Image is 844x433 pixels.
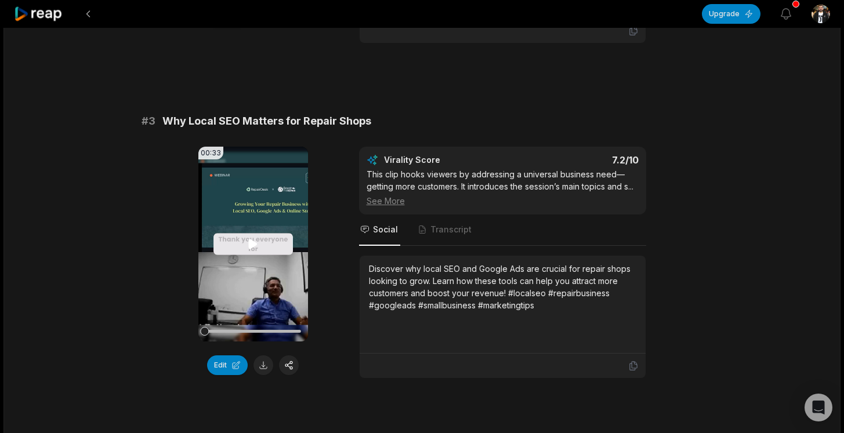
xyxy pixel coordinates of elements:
span: # 3 [142,113,155,129]
div: This clip hooks viewers by addressing a universal business need—getting more customers. It introd... [367,168,639,207]
div: 7.2 /10 [514,154,639,166]
span: Social [373,224,398,235]
button: Upgrade [702,4,760,24]
div: Discover why local SEO and Google Ads are crucial for repair shops looking to grow. Learn how the... [369,263,636,311]
div: Open Intercom Messenger [805,394,832,421]
nav: Tabs [359,214,646,246]
span: Transcript [430,224,472,235]
button: Edit [207,355,248,375]
div: Virality Score [384,154,509,166]
div: See More [367,195,639,207]
video: Your browser does not support mp4 format. [198,147,308,341]
span: Why Local SEO Matters for Repair Shops [162,113,371,129]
